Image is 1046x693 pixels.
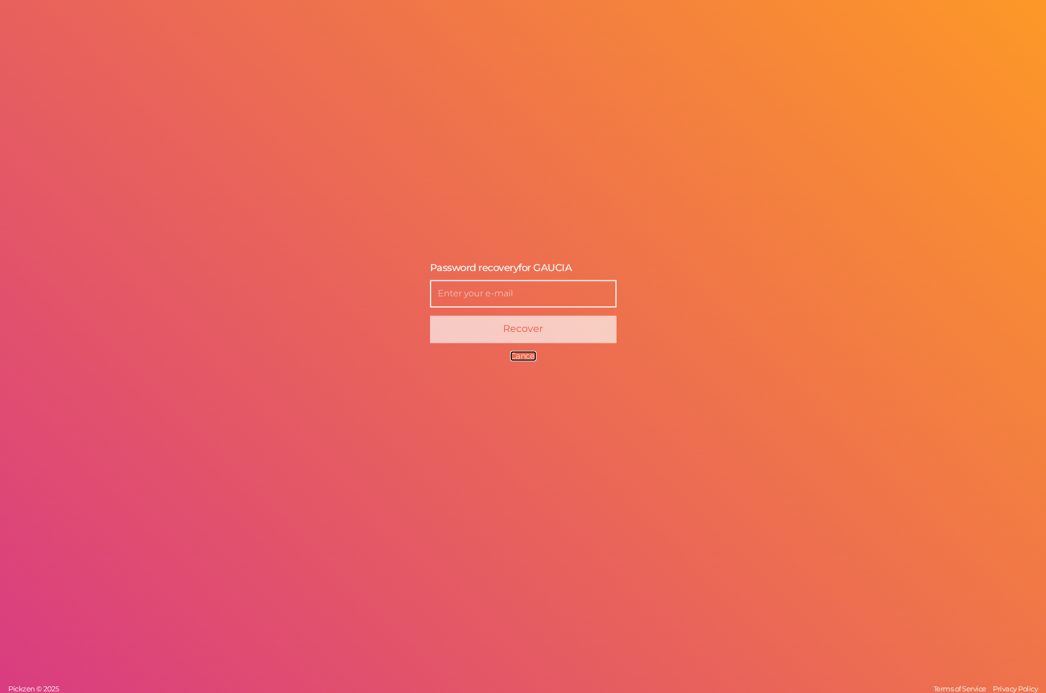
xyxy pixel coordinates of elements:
a: Pickzen © 2025 [5,684,61,693]
span: for GAUCIA [518,262,572,274]
input: Enter your e-mail [430,280,617,307]
a: Cancel [510,351,536,361]
span: Terms of Service [934,684,986,693]
span: Privacy Policy [993,684,1038,693]
span: Password recovery [430,262,519,274]
a: Terms of Service [931,684,989,693]
a: Privacy Policy [990,684,1041,693]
